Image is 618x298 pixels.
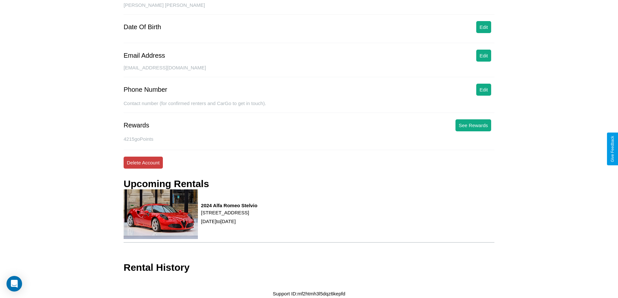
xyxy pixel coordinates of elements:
[455,119,491,131] button: See Rewards
[476,84,491,96] button: Edit
[201,203,258,208] h3: 2024 Alfa Romeo Stelvio
[6,276,22,292] div: Open Intercom Messenger
[201,217,258,226] p: [DATE] to [DATE]
[476,21,491,33] button: Edit
[273,289,345,298] p: Support ID: mf2htmh3l5dqz6kepfd
[124,86,167,93] div: Phone Number
[124,135,494,143] p: 4215 goPoints
[124,23,161,31] div: Date Of Birth
[476,50,491,62] button: Edit
[124,189,198,239] img: rental
[124,65,494,77] div: [EMAIL_ADDRESS][DOMAIN_NAME]
[124,262,189,273] h3: Rental History
[610,136,615,162] div: Give Feedback
[124,157,163,169] button: Delete Account
[124,101,494,113] div: Contact number (for confirmed renters and CarGo to get in touch).
[201,208,258,217] p: [STREET_ADDRESS]
[124,178,209,189] h3: Upcoming Rentals
[124,122,149,129] div: Rewards
[124,2,494,15] div: [PERSON_NAME] [PERSON_NAME]
[124,52,165,59] div: Email Address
